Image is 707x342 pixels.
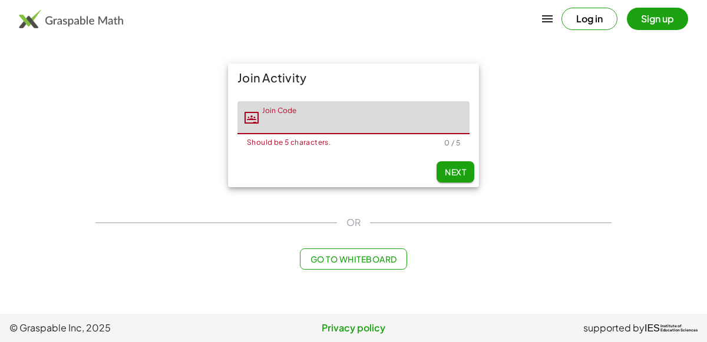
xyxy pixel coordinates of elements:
span: Next [445,167,466,177]
div: 0 / 5 [444,138,460,147]
a: IESInstitute ofEducation Sciences [645,321,698,335]
span: OR [346,215,361,230]
span: IES [645,323,660,334]
span: Institute of Education Sciences [660,324,698,333]
div: Join Activity [228,64,479,92]
span: supported by [583,321,645,335]
a: Privacy policy [239,321,468,335]
button: Next [437,161,474,182]
button: Go to Whiteboard [300,248,407,270]
button: Log in [561,8,617,30]
span: Go to Whiteboard [310,254,397,264]
button: Sign up [627,8,688,30]
div: Should be 5 characters. [247,139,444,146]
span: © Graspable Inc, 2025 [9,321,239,335]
